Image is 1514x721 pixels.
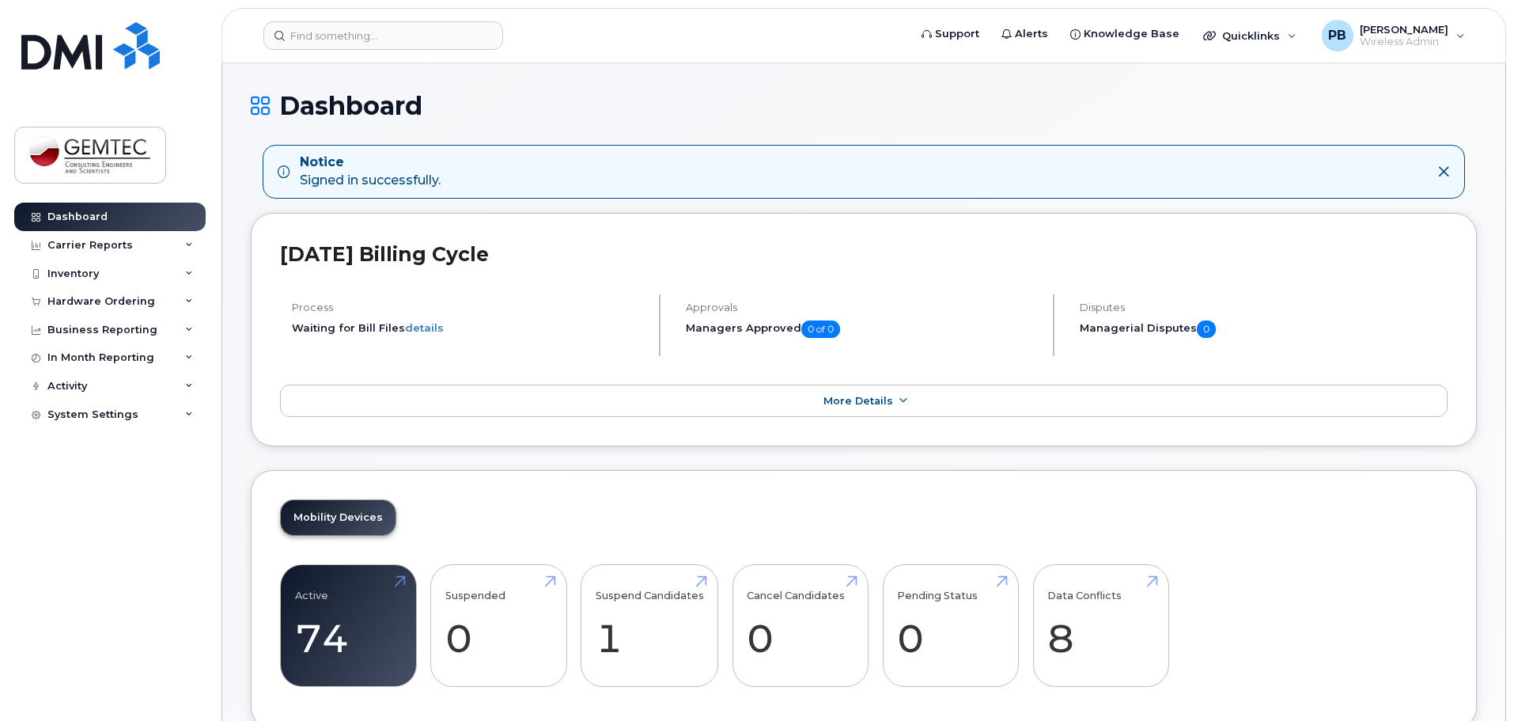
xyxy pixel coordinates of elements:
[823,395,893,407] span: More Details
[292,302,645,313] h4: Process
[686,302,1039,313] h4: Approvals
[596,574,704,678] a: Suspend Candidates 1
[281,500,396,535] a: Mobility Devices
[1080,302,1448,313] h4: Disputes
[897,574,1004,678] a: Pending Status 0
[405,321,444,334] a: details
[445,574,552,678] a: Suspended 0
[300,154,441,172] strong: Notice
[1080,321,1448,338] h5: Managerial Disputes
[251,92,1477,120] h1: Dashboard
[1197,321,1216,338] span: 0
[801,321,840,338] span: 0 of 0
[747,574,854,678] a: Cancel Candidates 0
[1047,574,1154,678] a: Data Conflicts 8
[280,242,1448,266] h2: [DATE] Billing Cycle
[686,321,1039,338] h5: Managers Approved
[292,321,645,336] li: Waiting for Bill Files
[295,574,402,678] a: Active 74
[300,154,441,190] div: Signed in successfully.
